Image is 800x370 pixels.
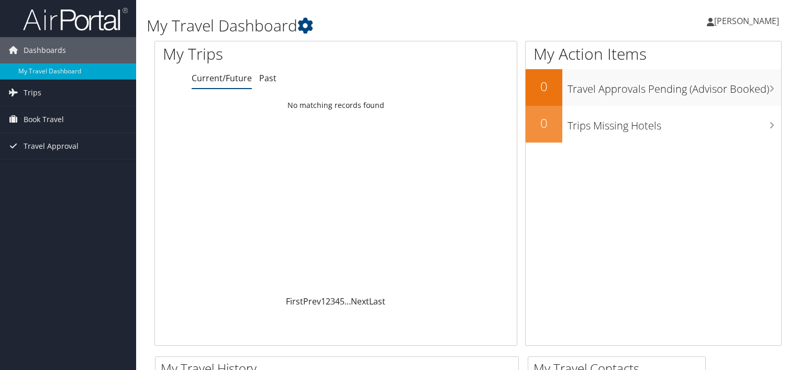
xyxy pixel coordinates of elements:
img: airportal-logo.png [23,7,128,31]
h3: Trips Missing Hotels [568,113,781,133]
a: 2 [326,296,330,307]
a: Last [369,296,385,307]
h1: My Action Items [526,43,781,65]
a: 0Travel Approvals Pending (Advisor Booked) [526,69,781,106]
span: Travel Approval [24,133,79,159]
a: 3 [330,296,335,307]
a: 5 [340,296,345,307]
a: Next [351,296,369,307]
span: Trips [24,80,41,106]
a: 0Trips Missing Hotels [526,106,781,143]
a: Past [259,72,276,84]
a: [PERSON_NAME] [707,5,790,37]
a: 4 [335,296,340,307]
h1: My Trips [163,43,358,65]
span: [PERSON_NAME] [714,15,779,27]
span: Book Travel [24,106,64,133]
h1: My Travel Dashboard [147,15,575,37]
a: Current/Future [192,72,252,84]
h3: Travel Approvals Pending (Advisor Booked) [568,77,781,96]
td: No matching records found [155,96,517,115]
a: Prev [303,296,321,307]
span: … [345,296,351,307]
a: 1 [321,296,326,307]
h2: 0 [526,114,562,132]
a: First [286,296,303,307]
span: Dashboards [24,37,66,63]
h2: 0 [526,78,562,95]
